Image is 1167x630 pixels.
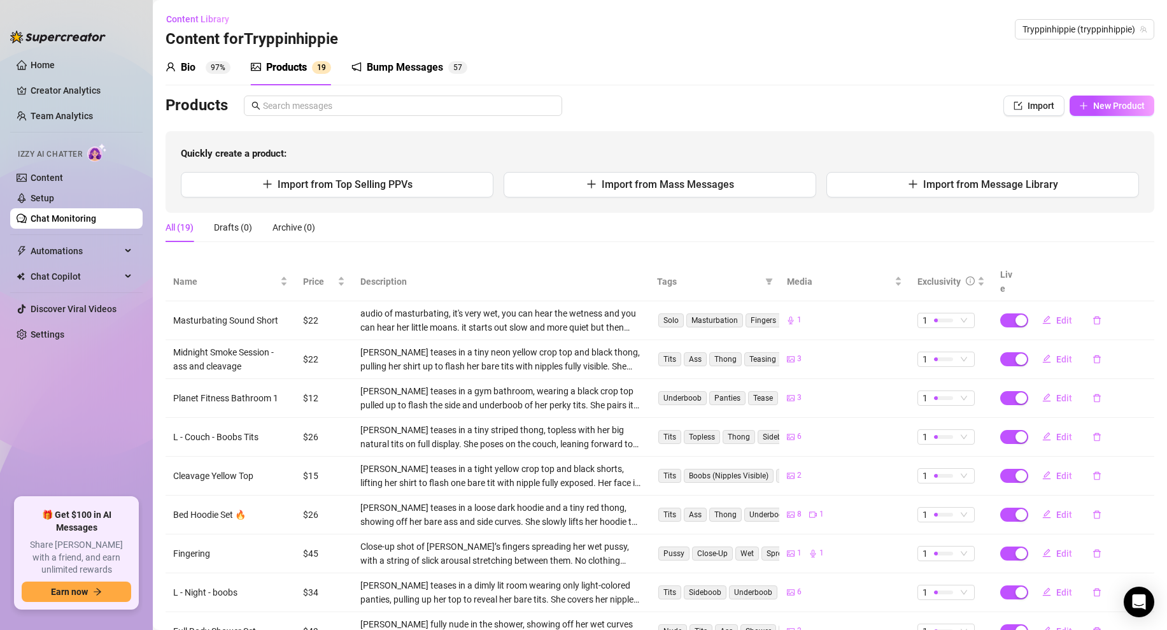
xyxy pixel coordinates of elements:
span: plus [908,179,918,189]
span: notification [351,62,362,72]
div: [PERSON_NAME] teases in a gym bathroom, wearing a black crop top pulled up to flash the side and ... [360,384,642,412]
button: delete [1082,349,1112,369]
span: Tryppinhippie (tryppinhippie) [1022,20,1147,39]
span: 1 [923,585,928,599]
span: edit [1042,471,1051,480]
sup: 97% [206,61,230,74]
span: Content Library [166,14,229,24]
span: 2 [797,469,802,482]
span: Panties [709,391,746,405]
td: Planet Fitness Bathroom 1 [166,379,295,418]
span: Tags [657,275,760,289]
span: delete [1093,316,1101,325]
span: picture [787,589,795,596]
span: info-circle [966,276,975,285]
span: 1 [797,547,802,559]
span: Import from Mass Messages [602,178,734,190]
span: Import from Top Selling PPVs [278,178,413,190]
span: Underboob [744,508,793,522]
span: 1 [923,352,928,366]
h3: Content for Tryppinhippie [166,29,338,50]
span: 6 [797,586,802,598]
span: 7 [458,63,462,72]
div: Drafts (0) [214,220,252,234]
span: picture [787,550,795,557]
button: Edit [1032,582,1082,603]
span: Thong [709,508,742,522]
td: $15 [295,457,353,496]
span: 🎁 Get $100 in AI Messages [22,509,131,534]
span: edit [1042,587,1051,596]
div: Exclusivity [917,275,961,289]
span: Teasing [744,352,781,366]
span: Edit [1056,354,1072,364]
button: delete [1082,582,1112,603]
div: All (19) [166,220,194,234]
button: Edit [1032,388,1082,408]
span: Pussy [658,547,690,561]
button: Edit [1032,466,1082,486]
span: Tits [658,585,681,599]
div: audio of masturbating, it's very wet, you can hear the wetness and you can hear her little moans.... [360,306,642,334]
span: delete [1093,433,1101,441]
th: Price [295,262,353,301]
span: Ass [684,352,707,366]
span: user [166,62,176,72]
span: team [1140,25,1147,33]
a: Team Analytics [31,111,93,121]
button: Content Library [166,9,239,29]
button: Import from Message Library [826,172,1139,197]
span: 1 [923,391,928,405]
span: Solo [658,313,684,327]
th: Name [166,262,295,301]
span: Tits [658,469,681,483]
span: 1 [923,547,928,561]
span: edit [1042,510,1051,519]
span: Edit [1056,587,1072,598]
span: 1 [923,469,928,483]
td: Midnight Smoke Session - ass and cleavage [166,340,295,379]
a: Chat Monitoring [31,213,96,224]
span: Spread [761,547,796,561]
button: Import from Top Selling PPVs [181,172,493,197]
td: Cleavage Yellow Top [166,457,295,496]
span: 1 [819,547,824,559]
span: Underboob [658,391,707,405]
span: Thong [723,430,755,444]
span: video-camera [809,511,817,519]
span: plus [586,179,597,189]
span: audio [787,317,795,324]
button: delete [1082,466,1112,486]
span: Close-Up [692,547,733,561]
th: Media [779,262,909,301]
sup: 19 [312,61,331,74]
span: Edit [1056,432,1072,442]
span: picture [787,433,795,441]
span: Media [787,275,891,289]
td: $45 [295,534,353,573]
span: delete [1093,471,1101,480]
span: edit [1042,354,1051,363]
span: Masturbation [686,313,743,327]
span: Tits [658,430,681,444]
span: picture [787,394,795,402]
td: Masturbating Sound Short [166,301,295,340]
button: delete [1082,310,1112,331]
span: Thong [709,352,742,366]
span: Chat Copilot [31,266,121,287]
button: Import from Mass Messages [504,172,816,197]
span: 1 [317,63,322,72]
span: 5 [453,63,458,72]
button: Earn nowarrow-right [22,582,131,602]
td: $22 [295,301,353,340]
th: Tags [649,262,779,301]
span: delete [1093,510,1101,519]
th: Description [353,262,649,301]
div: [PERSON_NAME] teases in a loose dark hoodie and a tiny red thong, showing off her bare ass and si... [360,501,642,529]
img: Chat Copilot [17,272,25,281]
th: Live [993,262,1024,301]
button: Edit [1032,310,1082,331]
sup: 57 [448,61,467,74]
span: delete [1093,394,1101,403]
span: Share [PERSON_NAME] with a friend, and earn unlimited rewards [22,539,131,576]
